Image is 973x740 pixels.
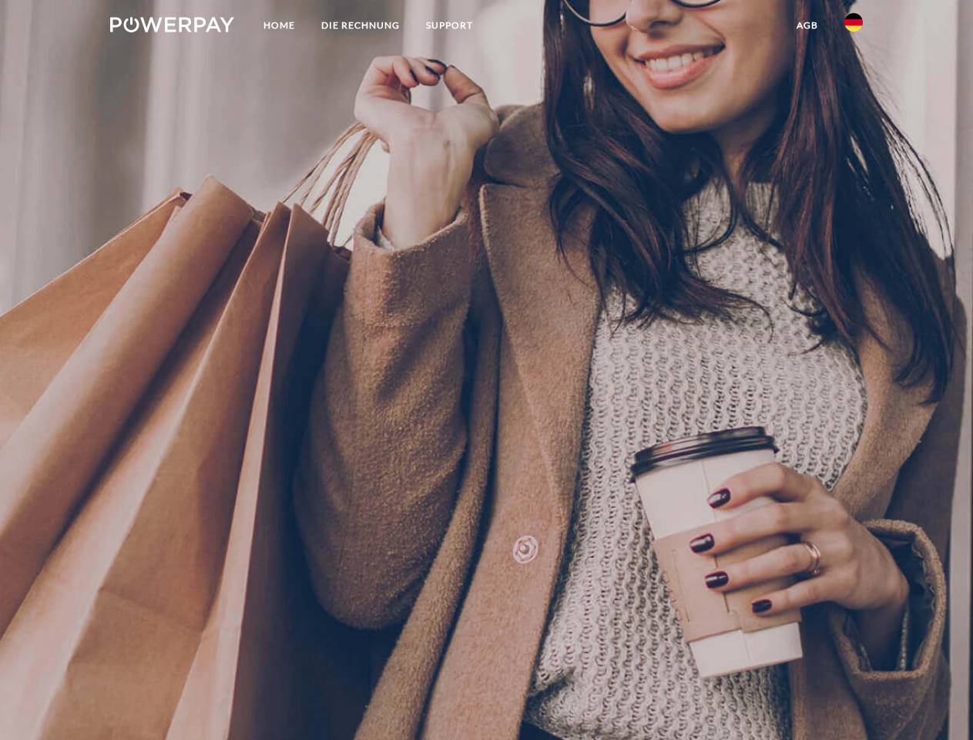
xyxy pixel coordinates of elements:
[413,12,486,39] a: SUPPORT
[308,12,413,39] a: DIE RECHNUNG
[250,12,308,39] a: Home
[844,13,863,32] img: de
[783,12,831,39] a: agb
[110,17,234,32] img: logo-powerpay-white.svg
